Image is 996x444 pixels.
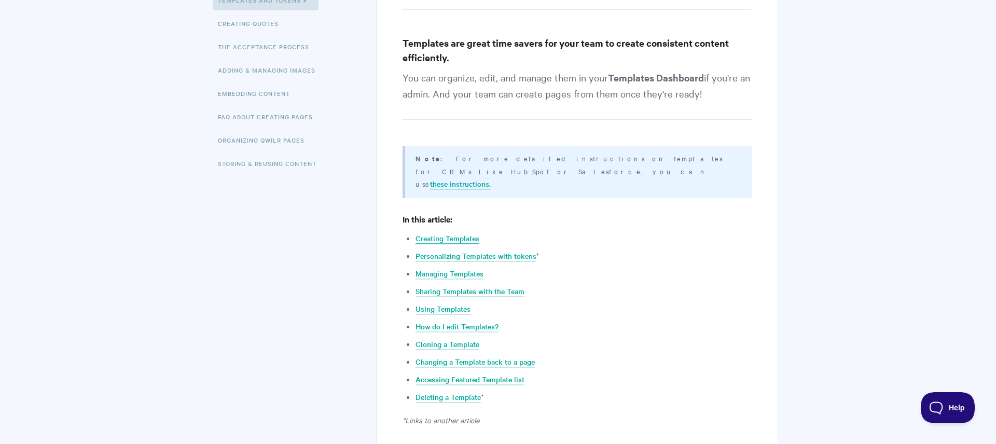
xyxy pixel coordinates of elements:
[416,321,499,332] a: How do I edit Templates?
[403,415,479,425] em: *Links to another article
[416,392,481,403] a: Deleting a Template
[430,178,491,190] a: these instructions.
[416,303,471,315] a: Using Templates
[403,70,752,120] p: You can organize, edit, and manage them in your if you're an admin. And your team can create page...
[921,392,975,423] iframe: Toggle Customer Support
[218,153,324,174] a: Storing & Reusing Content
[218,13,286,34] a: Creating Quotes
[403,213,452,225] strong: In this article:
[416,268,483,280] a: Managing Templates
[608,71,704,84] strong: Templates Dashboard
[416,356,535,368] a: Changing a Template back to a page
[218,106,321,127] a: FAQ About Creating Pages
[416,374,524,385] a: Accessing Featured Template list
[416,339,479,350] a: Cloning a Template
[416,233,479,244] a: Creating Templates
[218,83,298,104] a: Embedding Content
[218,130,312,150] a: Organizing Qwilr Pages
[218,60,323,80] a: Adding & Managing Images
[416,286,524,297] a: Sharing Templates with the Team
[218,36,317,57] a: The Acceptance Process
[416,251,536,262] a: Personalizing Templates with tokens
[403,36,752,65] h3: Templates are great time savers for your team to create consistent content efficiently.
[416,154,440,163] b: Note
[416,152,739,190] p: : For more detailed instructions on templates for CRMs like HubSpot or Salesforce, you can use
